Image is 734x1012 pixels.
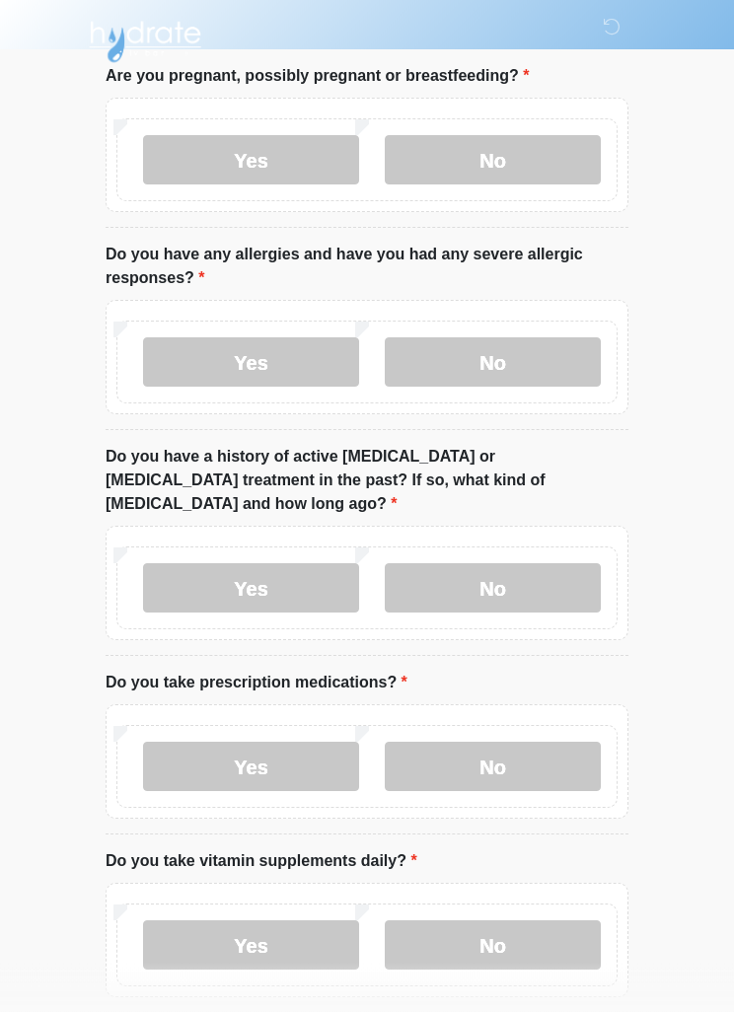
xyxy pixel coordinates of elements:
label: Yes [143,921,359,971]
label: Do you take vitamin supplements daily? [106,850,417,874]
label: No [385,338,601,388]
label: Yes [143,136,359,185]
label: Yes [143,743,359,792]
label: No [385,136,601,185]
label: No [385,921,601,971]
img: Hydrate IV Bar - Scottsdale Logo [86,15,204,64]
label: Do you take prescription medications? [106,672,407,695]
label: No [385,743,601,792]
label: Do you have a history of active [MEDICAL_DATA] or [MEDICAL_DATA] treatment in the past? If so, wh... [106,446,628,517]
label: Yes [143,338,359,388]
label: Do you have any allergies and have you had any severe allergic responses? [106,244,628,291]
label: No [385,564,601,614]
label: Yes [143,564,359,614]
